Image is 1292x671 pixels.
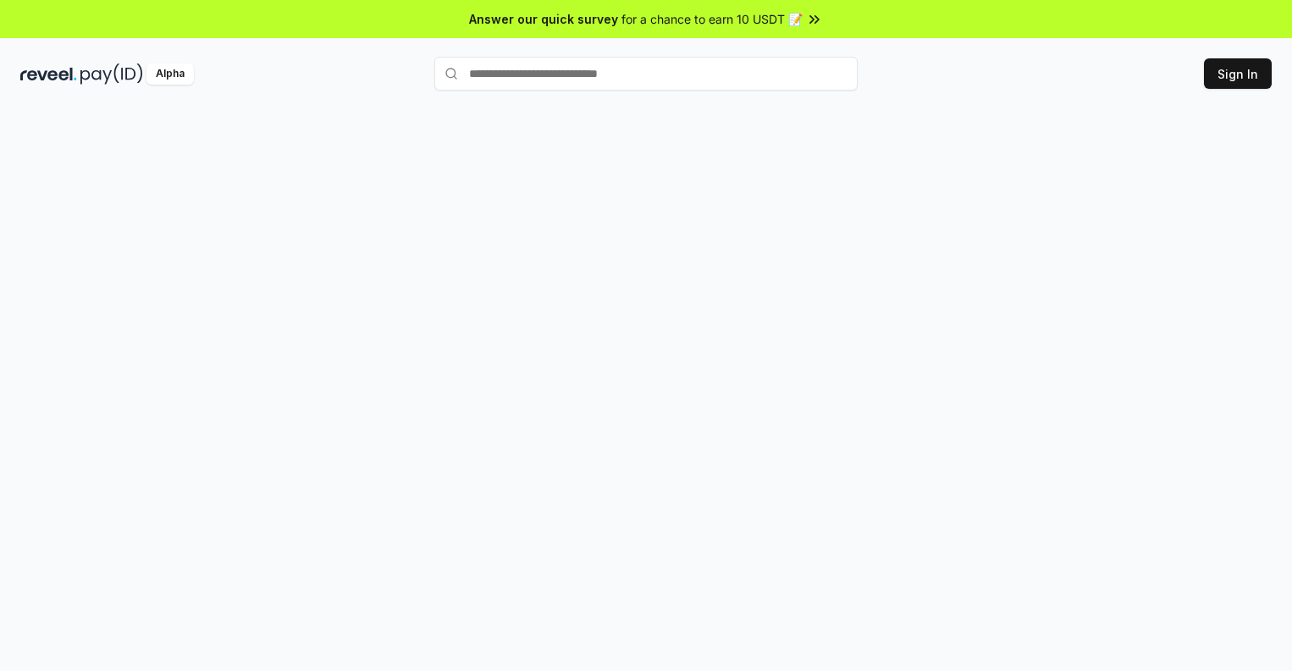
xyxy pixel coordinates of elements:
[469,10,618,28] span: Answer our quick survey
[80,63,143,85] img: pay_id
[20,63,77,85] img: reveel_dark
[1204,58,1272,89] button: Sign In
[621,10,803,28] span: for a chance to earn 10 USDT 📝
[146,63,194,85] div: Alpha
